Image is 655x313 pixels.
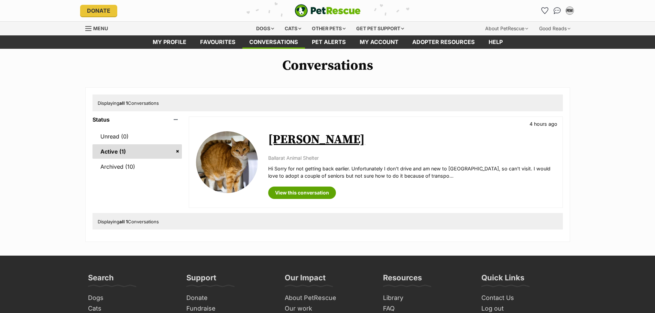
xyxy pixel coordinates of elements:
[92,116,182,123] header: Status
[530,120,557,127] p: 4 hours ago
[552,5,563,16] a: Conversations
[353,35,405,49] a: My account
[242,35,305,49] a: conversations
[280,22,306,35] div: Cats
[554,7,561,14] img: chat-41dd97257d64d25036548639549fe6c8038ab92f7586957e7f3b1b290dea8141.svg
[534,22,575,35] div: Good Reads
[295,4,361,17] a: PetRescue
[380,293,472,303] a: Library
[146,35,193,49] a: My profile
[295,4,361,17] img: logo-e224e6f780fb5917bec1dbf3a21bbac754714ae5b6737aabdf751b685950b380.svg
[268,187,336,199] a: View this conversation
[93,25,108,31] span: Menu
[285,273,326,287] h3: Our Impact
[479,293,570,303] a: Contact Us
[85,293,177,303] a: Dogs
[98,219,159,224] span: Displaying Conversations
[119,100,128,106] strong: all 1
[305,35,353,49] a: Pet alerts
[564,5,575,16] button: My account
[184,293,275,303] a: Donate
[196,131,258,193] img: Jenny
[307,22,350,35] div: Other pets
[351,22,409,35] div: Get pet support
[80,5,117,16] a: Donate
[186,273,216,287] h3: Support
[92,144,182,159] a: Active (1)
[92,129,182,144] a: Unread (0)
[268,165,555,180] p: Hi Sorry for not getting back earlier. Unfortunately I don't drive and am new to [GEOGRAPHIC_DATA...
[383,273,422,287] h3: Resources
[98,100,159,106] span: Displaying Conversations
[119,219,128,224] strong: all 1
[268,154,555,161] p: Ballarat Animal Shelter
[480,22,533,35] div: About PetRescue
[481,273,524,287] h3: Quick Links
[92,159,182,174] a: Archived (10)
[85,22,113,34] a: Menu
[88,273,114,287] h3: Search
[539,5,550,16] a: Favourites
[405,35,482,49] a: Adopter resources
[251,22,279,35] div: Dogs
[566,7,573,14] div: RM
[282,293,373,303] a: About PetRescue
[482,35,510,49] a: Help
[193,35,242,49] a: Favourites
[539,5,575,16] ul: Account quick links
[268,132,365,147] a: [PERSON_NAME]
